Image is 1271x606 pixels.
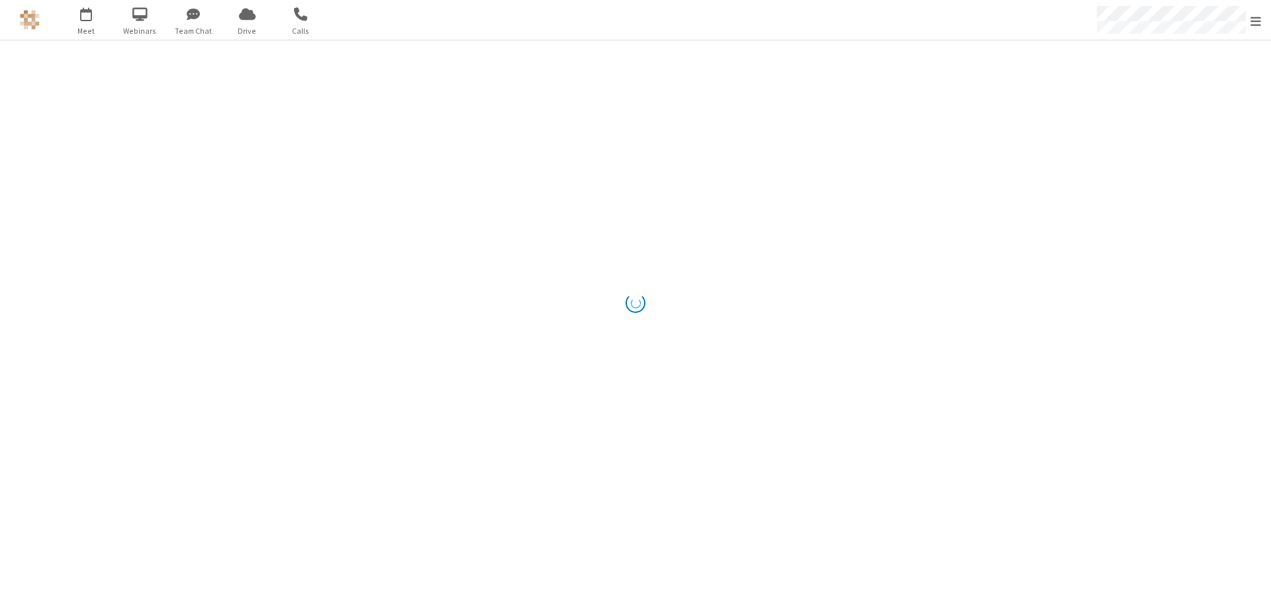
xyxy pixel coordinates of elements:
[276,25,326,37] span: Calls
[169,25,218,37] span: Team Chat
[115,25,165,37] span: Webinars
[62,25,111,37] span: Meet
[222,25,272,37] span: Drive
[20,10,40,30] img: QA Selenium DO NOT DELETE OR CHANGE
